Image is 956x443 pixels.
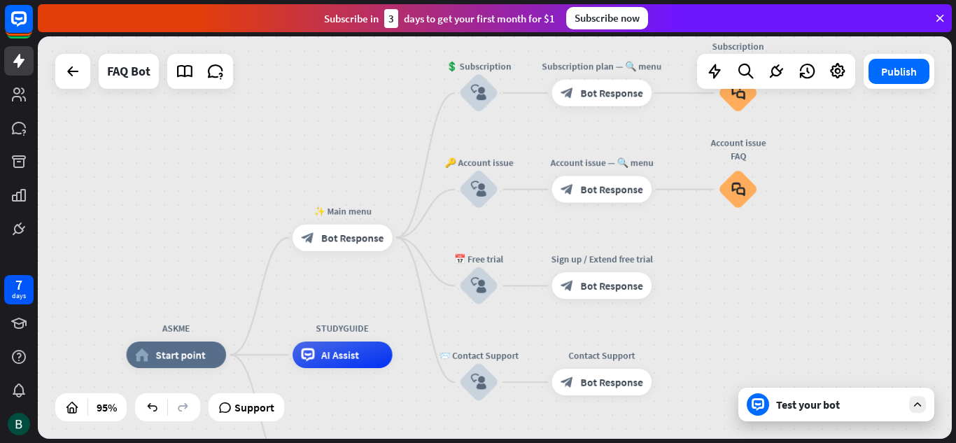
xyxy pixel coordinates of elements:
i: block_bot_response [301,231,314,244]
a: 7 days [4,275,34,304]
button: Publish [869,59,929,84]
div: Test your bot [776,398,902,412]
span: Support [234,396,274,419]
i: block_bot_response [561,86,574,99]
div: Account issue FAQ [708,136,768,163]
span: Start point [155,348,205,361]
div: 7 [15,279,22,291]
i: block_faq [731,85,745,100]
span: Bot Response [580,376,642,389]
span: Bot Response [580,86,642,99]
div: Subscribe in days to get your first month for $1 [324,9,555,28]
div: 📅 Free trial [439,253,519,266]
div: 95% [92,396,121,419]
div: Account issue — 🔍 menu [542,156,661,169]
div: ASKME [116,321,236,335]
i: block_user_input [471,85,487,101]
div: ✨ Main menu [283,204,402,218]
div: Subscription plan FAQ [708,40,768,66]
i: block_user_input [471,374,487,391]
i: block_faq [731,182,745,197]
i: block_user_input [471,278,487,294]
div: Contact Support [542,349,661,363]
div: Sign up / Extend free trial [542,253,661,266]
span: Bot Response [321,231,384,244]
i: block_bot_response [561,183,574,196]
div: Subscription plan — 🔍 menu [542,59,661,73]
div: Subscribe now [566,7,648,29]
i: block_bot_response [561,376,574,389]
div: days [12,291,26,301]
div: STUDYGUIDE [283,321,402,335]
div: 3 [384,9,398,28]
i: home_2 [135,348,149,361]
i: block_bot_response [561,279,574,293]
button: Open LiveChat chat widget [11,6,53,48]
div: 💲 Subscription [439,59,519,73]
span: Bot Response [580,183,642,196]
span: AI Assist [321,348,359,361]
div: 🔑 Account issue [439,156,519,169]
span: Bot Response [580,279,642,293]
div: FAQ Bot [107,54,150,89]
i: block_user_input [471,181,487,197]
div: 📨 Contact Support [439,349,519,363]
